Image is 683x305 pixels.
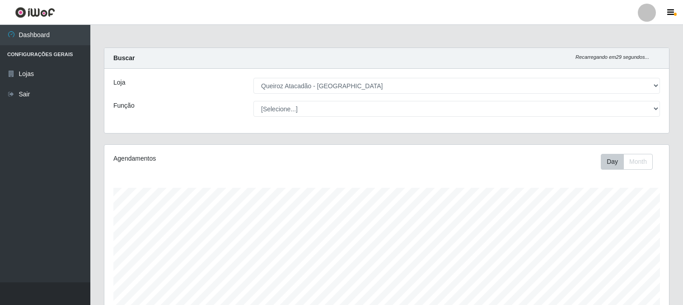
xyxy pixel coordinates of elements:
button: Day [601,154,624,170]
div: Toolbar with button groups [601,154,660,170]
div: First group [601,154,653,170]
label: Função [113,101,135,110]
div: Agendamentos [113,154,333,163]
strong: Buscar [113,54,135,62]
img: CoreUI Logo [15,7,55,18]
i: Recarregando em 29 segundos... [575,54,649,60]
button: Month [623,154,653,170]
label: Loja [113,78,125,87]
